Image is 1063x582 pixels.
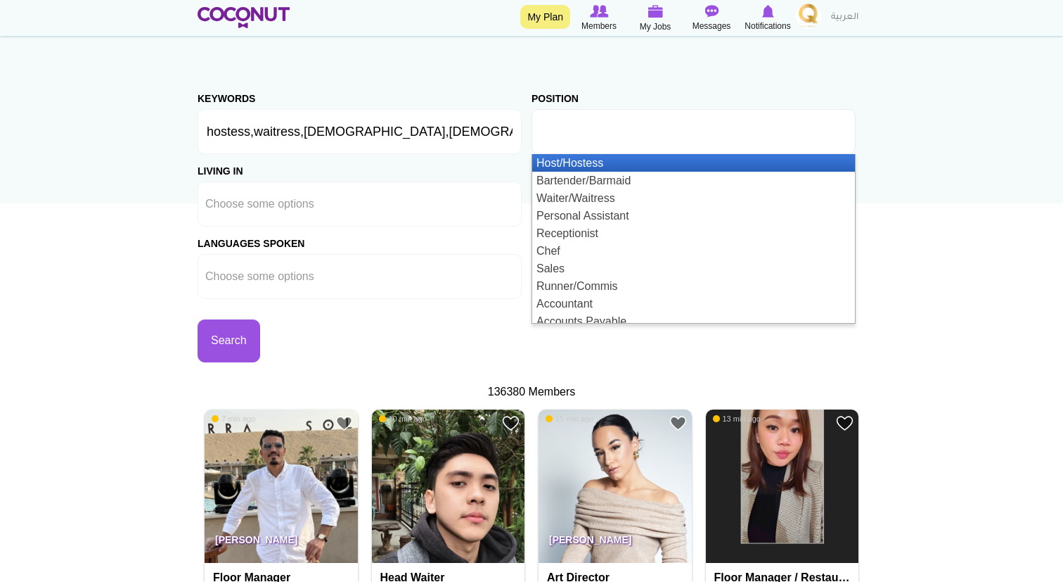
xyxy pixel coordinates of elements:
[532,154,855,172] li: Host/Hostess
[502,415,520,432] a: Add to Favourites
[692,19,731,33] span: Messages
[762,5,774,18] img: Notifications
[740,4,796,33] a: Notifications Notifications
[532,295,855,312] li: Accountant
[335,415,353,432] a: Add to Favourites
[532,189,855,207] li: Waiter/Waitress
[627,4,683,34] a: My Jobs My Jobs
[640,20,671,34] span: My Jobs
[532,224,855,242] li: Receptionist
[581,19,617,33] span: Members
[198,7,290,28] img: Home
[532,207,855,224] li: Personal Assistant
[198,384,865,400] div: 136380 Members
[571,4,627,33] a: Browse Members Members
[824,4,865,32] a: العربية
[648,5,663,18] img: My Jobs
[532,172,855,189] li: Bartender/Barmaid
[198,82,255,106] label: Keywords
[539,524,692,563] p: [PERSON_NAME]
[212,414,255,424] span: 7 min ago
[745,19,790,33] span: Notifications
[836,415,853,432] a: Add to Favourites
[546,414,593,424] span: 15 min ago
[520,5,570,29] a: My Plan
[532,260,855,277] li: Sales
[704,5,719,18] img: Messages
[683,4,740,33] a: Messages Messages
[669,415,687,432] a: Add to Favourites
[205,524,358,563] p: [PERSON_NAME]
[198,227,304,251] label: Languages Spoken
[532,242,855,260] li: Chef
[531,82,579,106] label: Position
[590,5,608,18] img: Browse Members
[713,414,761,424] span: 13 min ago
[198,154,243,178] label: Living in
[532,277,855,295] li: Runner/Commis
[379,414,427,424] span: 10 min ago
[198,320,260,362] button: Search
[532,312,855,330] li: Accounts Payable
